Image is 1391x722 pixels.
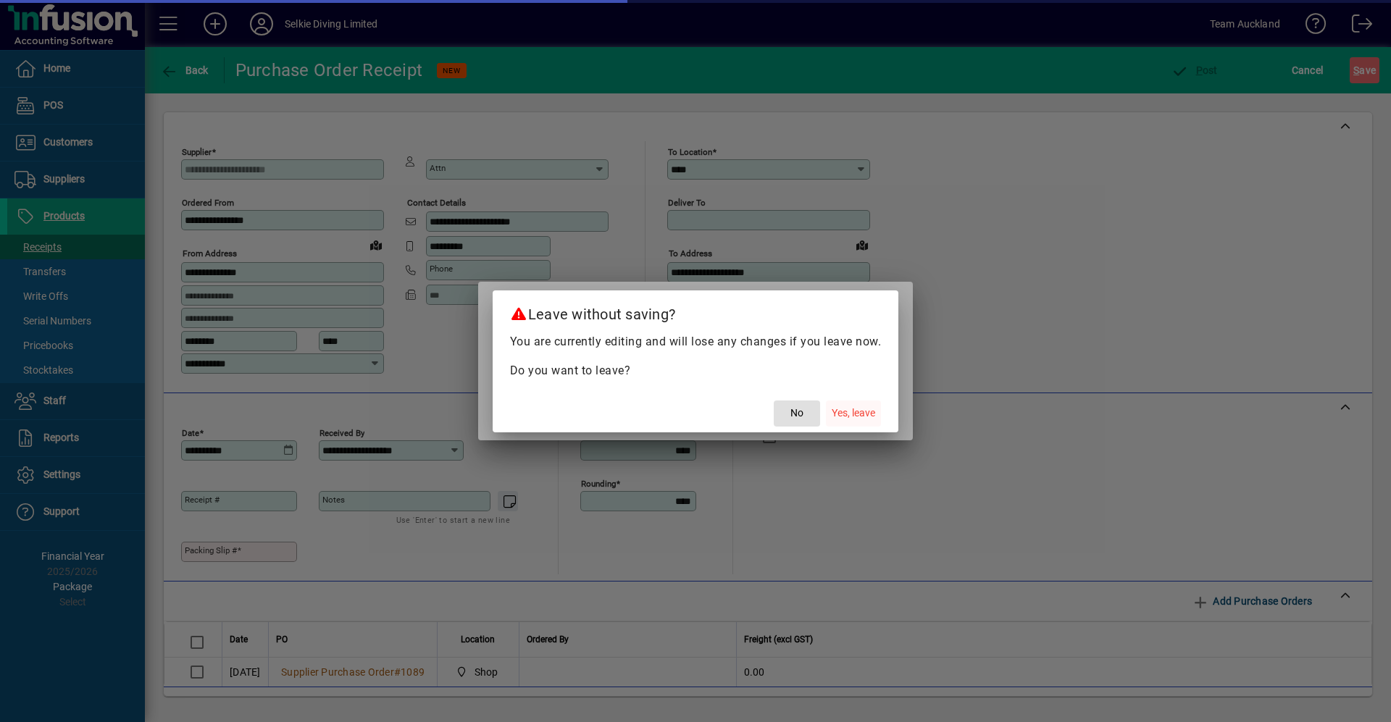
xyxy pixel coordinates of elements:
p: You are currently editing and will lose any changes if you leave now. [510,333,882,350]
button: Yes, leave [826,400,881,427]
p: Do you want to leave? [510,362,882,379]
button: No [774,400,820,427]
span: No [790,406,803,421]
span: Yes, leave [832,406,875,421]
h2: Leave without saving? [493,290,899,332]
